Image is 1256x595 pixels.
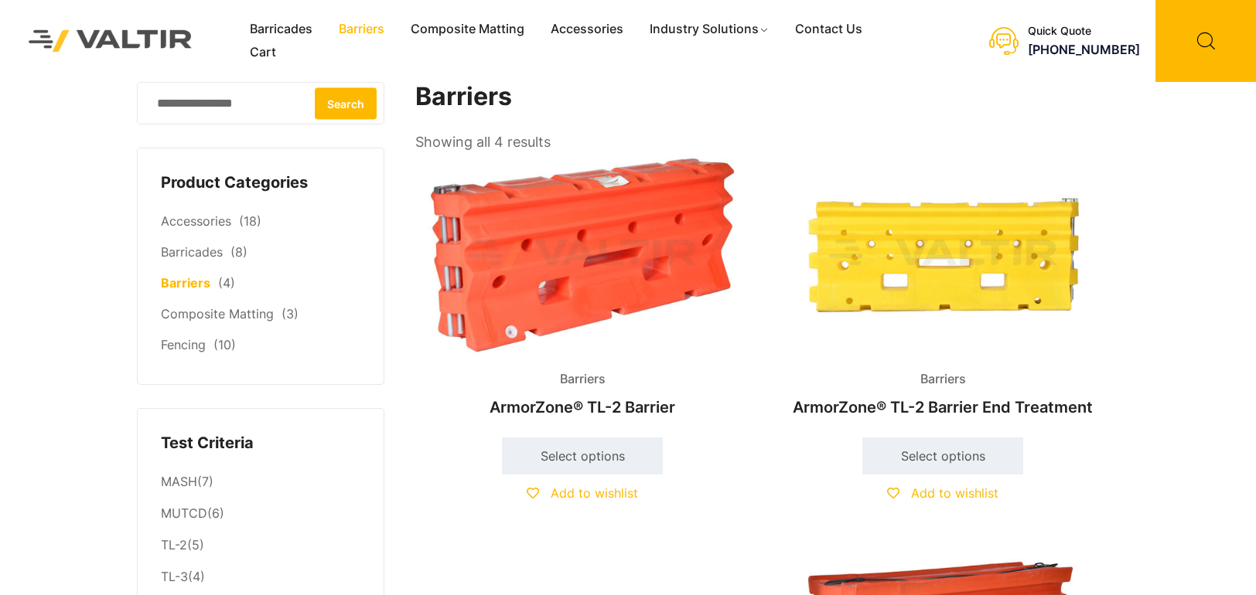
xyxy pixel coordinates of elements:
span: Add to wishlist [551,485,638,501]
li: (4) [161,562,360,593]
span: (8) [230,244,247,260]
h4: Product Categories [161,172,360,195]
a: Composite Matting [398,18,538,41]
span: (3) [282,306,299,321]
span: Barriers [548,368,617,391]
a: TL-3 [161,569,188,584]
a: Accessories [538,18,637,41]
a: Add to wishlist [527,485,638,501]
a: BarriersArmorZone® TL-2 Barrier [415,155,749,424]
a: Fencing [161,337,206,352]
a: Select options for “ArmorZone® TL-2 Barrier” [502,437,663,474]
a: TL-2 [161,537,187,552]
h1: Barriers [415,82,1111,112]
a: Add to wishlist [887,485,998,501]
a: Contact Us [782,18,875,41]
button: Search [315,87,377,119]
a: MASH [161,474,197,489]
a: BarriersArmorZone® TL-2 Barrier End Treatment [776,155,1110,424]
a: Barricades [237,18,326,41]
a: Select options for “ArmorZone® TL-2 Barrier End Treatment” [862,437,1023,474]
a: Composite Matting [161,306,274,321]
li: (6) [161,498,360,530]
p: Showing all 4 results [415,129,551,155]
a: Accessories [161,213,231,229]
li: (7) [161,466,360,498]
a: Cart [237,41,289,64]
div: Quick Quote [1028,25,1140,38]
span: Barriers [909,368,978,391]
a: Barricades [161,244,223,260]
span: (4) [218,275,235,291]
h2: ArmorZone® TL-2 Barrier End Treatment [776,390,1110,424]
li: (5) [161,530,360,562]
span: (10) [213,337,236,352]
a: [PHONE_NUMBER] [1028,42,1140,57]
a: Industry Solutions [637,18,783,41]
h4: Test Criteria [161,432,360,455]
a: Barriers [161,275,210,291]
a: Barriers [326,18,398,41]
a: MUTCD [161,505,207,521]
span: Add to wishlist [911,485,998,501]
img: Valtir Rentals [12,13,210,70]
span: (18) [239,213,261,229]
h2: ArmorZone® TL-2 Barrier [415,390,749,424]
